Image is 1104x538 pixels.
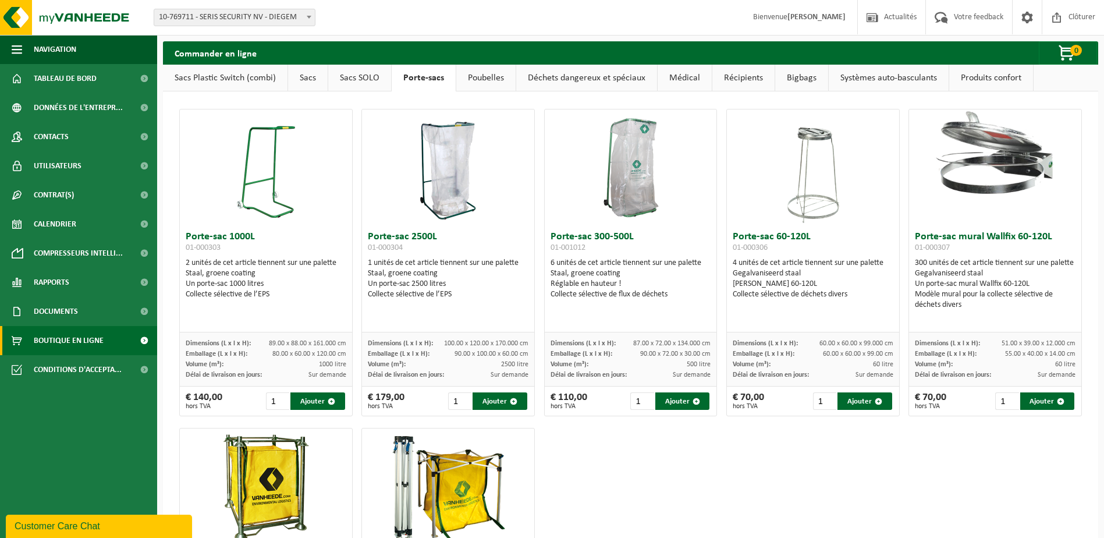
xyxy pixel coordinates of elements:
div: Collecte sélective de déchets divers [733,289,893,300]
span: Délai de livraison en jours: [551,371,627,378]
span: hors TVA [186,403,222,410]
span: hors TVA [915,403,946,410]
span: 60.00 x 60.00 x 99.000 cm [819,340,893,347]
span: 2500 litre [501,361,528,368]
span: Sur demande [1038,371,1075,378]
button: Ajouter [1020,392,1074,410]
span: Sur demande [673,371,711,378]
span: Dimensions (L x l x H): [733,340,798,347]
span: Emballage (L x l x H): [915,351,977,358]
span: Délai de livraison en jours: [186,371,262,378]
input: 1 [448,392,471,410]
input: 1 [995,392,1018,410]
span: Volume (m³): [551,361,588,368]
span: Documents [34,297,78,326]
button: Ajouter [655,392,709,410]
img: 01-000306 [784,109,842,226]
a: Déchets dangereux et spéciaux [516,65,657,91]
span: Boutique en ligne [34,326,104,355]
span: Contrat(s) [34,180,74,210]
div: Staal, groene coating [186,268,346,279]
span: Sur demande [855,371,893,378]
span: Volume (m³): [186,361,223,368]
span: 60 litre [873,361,893,368]
span: Emballage (L x l x H): [733,351,794,358]
span: Données de l'entrepr... [34,93,123,122]
span: hors TVA [733,403,764,410]
img: 01-000307 [909,109,1081,196]
div: Gegalvaniseerd staal [733,268,893,279]
button: Ajouter [837,392,892,410]
span: Conditions d'accepta... [34,355,122,384]
a: Sacs SOLO [328,65,391,91]
img: 01-000304 [419,109,477,226]
a: Récipients [712,65,775,91]
div: € 70,00 [733,392,764,410]
div: € 179,00 [368,392,404,410]
span: Délai de livraison en jours: [915,371,991,378]
img: 01-001012 [572,109,688,226]
span: 55.00 x 40.00 x 14.00 cm [1005,351,1075,358]
h3: Porte-sac 300-500L [551,232,711,255]
iframe: chat widget [6,512,194,538]
div: Modèle mural pour la collecte sélective de déchets divers [915,289,1075,310]
span: Calendrier [34,210,76,239]
span: 0 [1070,45,1082,56]
span: hors TVA [551,403,587,410]
a: Produits confort [949,65,1033,91]
span: Emballage (L x l x H): [368,351,429,358]
h3: Porte-sac 60-120L [733,232,893,255]
div: 1 unités de cet article tiennent sur une palette [368,258,528,300]
a: Porte-sacs [392,65,456,91]
span: hors TVA [368,403,404,410]
div: € 140,00 [186,392,222,410]
span: 01-000304 [368,243,403,252]
span: 01-000303 [186,243,221,252]
span: Volume (m³): [733,361,771,368]
div: Gegalvaniseerd staal [915,268,1075,279]
input: 1 [266,392,289,410]
span: Contacts [34,122,69,151]
div: Staal, groene coating [551,268,711,279]
span: 90.00 x 72.00 x 30.00 cm [640,351,711,358]
span: Volume (m³): [915,361,953,368]
div: Collecte sélective de l’EPS [368,289,528,300]
span: 60 litre [1055,361,1075,368]
div: 4 unités de cet article tiennent sur une palette [733,258,893,300]
button: Ajouter [473,392,527,410]
div: Staal, groene coating [368,268,528,279]
h3: Porte-sac mural Wallfix 60-120L [915,232,1075,255]
div: Un porte-sac 1000 litres [186,279,346,289]
h2: Commander en ligne [163,41,268,64]
span: 10-769711 - SERIS SECURITY NV - DIEGEM [154,9,315,26]
div: € 70,00 [915,392,946,410]
div: [PERSON_NAME] 60-120L [733,279,893,289]
a: Sacs [288,65,328,91]
span: Dimensions (L x l x H): [186,340,251,347]
span: Sur demande [491,371,528,378]
span: Emballage (L x l x H): [186,351,247,358]
span: Délai de livraison en jours: [733,371,809,378]
input: 1 [813,392,836,410]
span: 80.00 x 60.00 x 120.00 cm [272,351,346,358]
span: Sur demande [308,371,346,378]
strong: [PERSON_NAME] [787,13,846,22]
span: Volume (m³): [368,361,406,368]
button: Ajouter [290,392,345,410]
span: Dimensions (L x l x H): [368,340,433,347]
div: 300 unités de cet article tiennent sur une palette [915,258,1075,310]
span: 89.00 x 88.00 x 161.000 cm [269,340,346,347]
span: Navigation [34,35,76,64]
div: Collecte sélective de flux de déchets [551,289,711,300]
button: 0 [1039,41,1097,65]
span: Emballage (L x l x H): [551,351,612,358]
span: Rapports [34,268,69,297]
span: Tableau de bord [34,64,97,93]
span: Dimensions (L x l x H): [551,340,616,347]
span: 60.00 x 60.00 x 99.00 cm [823,351,893,358]
div: Collecte sélective de l’EPS [186,289,346,300]
a: Bigbags [775,65,828,91]
div: Un porte-sac mural Wallfix 60-120L [915,279,1075,289]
